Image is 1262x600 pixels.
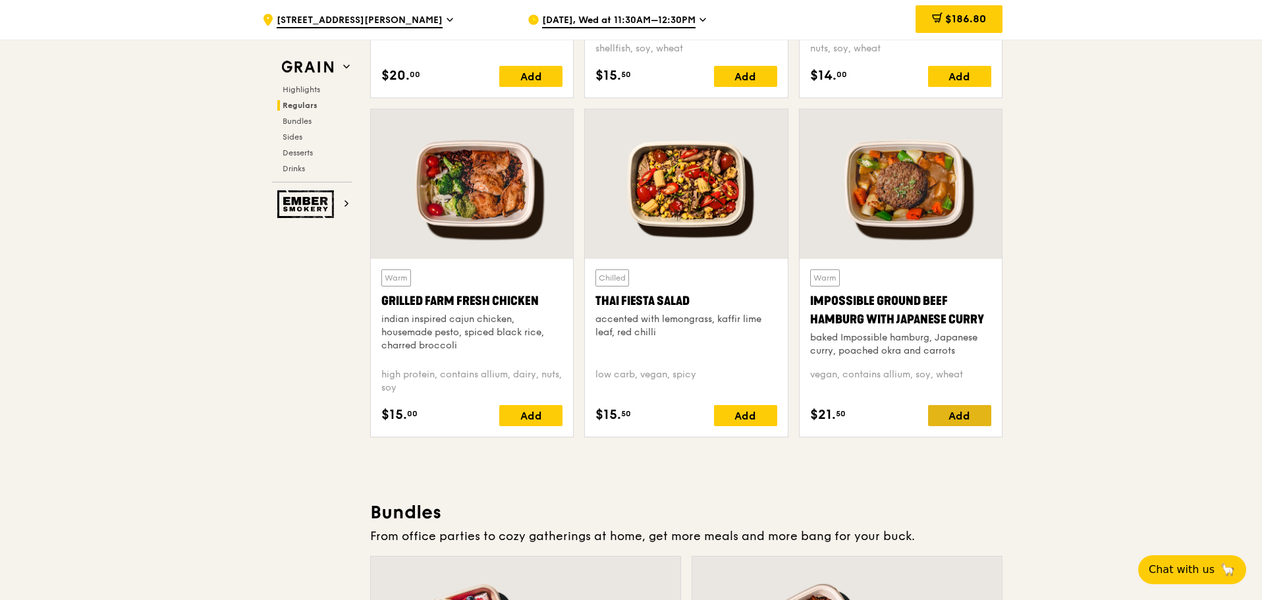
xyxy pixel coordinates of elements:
span: 50 [836,408,846,419]
span: Sides [283,132,302,142]
div: pescatarian, contains egg, soy, wheat [381,29,562,55]
div: Add [928,405,991,426]
div: Grilled Farm Fresh Chicken [381,292,562,310]
span: $20. [381,66,410,86]
img: Ember Smokery web logo [277,190,338,218]
div: Add [714,405,777,426]
div: Thai Fiesta Salad [595,292,777,310]
div: accented with lemongrass, kaffir lime leaf, red chilli [595,313,777,339]
span: Regulars [283,101,317,110]
span: [STREET_ADDRESS][PERSON_NAME] [277,14,443,28]
span: Chat with us [1149,562,1215,578]
span: [DATE], Wed at 11:30AM–12:30PM [542,14,696,28]
span: Desserts [283,148,313,157]
span: $14. [810,66,837,86]
img: Grain web logo [277,55,338,79]
div: Chilled [595,269,629,286]
span: $15. [381,405,407,425]
div: baked Impossible hamburg, Japanese curry, poached okra and carrots [810,331,991,358]
div: From office parties to cozy gatherings at home, get more meals and more bang for your buck. [370,527,1002,545]
div: high protein, spicy, contains allium, shellfish, soy, wheat [595,29,777,55]
div: high protein, contains allium, dairy, nuts, soy [381,368,562,395]
div: Add [928,66,991,87]
span: Bundles [283,117,312,126]
span: $186.80 [945,13,986,25]
span: Highlights [283,85,320,94]
button: Chat with us🦙 [1138,555,1246,584]
span: $15. [595,66,621,86]
span: 50 [621,408,631,419]
span: Drinks [283,164,305,173]
div: vegetarian, contains allium, barley, egg, nuts, soy, wheat [810,29,991,55]
div: Add [714,66,777,87]
span: $15. [595,405,621,425]
span: 🦙 [1220,562,1236,578]
span: 00 [407,408,418,419]
div: Warm [381,269,411,286]
span: 00 [410,69,420,80]
div: Add [499,405,562,426]
div: indian inspired cajun chicken, housemade pesto, spiced black rice, charred broccoli [381,313,562,352]
span: 00 [837,69,847,80]
div: Impossible Ground Beef Hamburg with Japanese Curry [810,292,991,329]
div: low carb, vegan, spicy [595,368,777,395]
div: Warm [810,269,840,286]
div: Add [499,66,562,87]
span: 50 [621,69,631,80]
span: $21. [810,405,836,425]
div: vegan, contains allium, soy, wheat [810,368,991,395]
h3: Bundles [370,501,1002,524]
